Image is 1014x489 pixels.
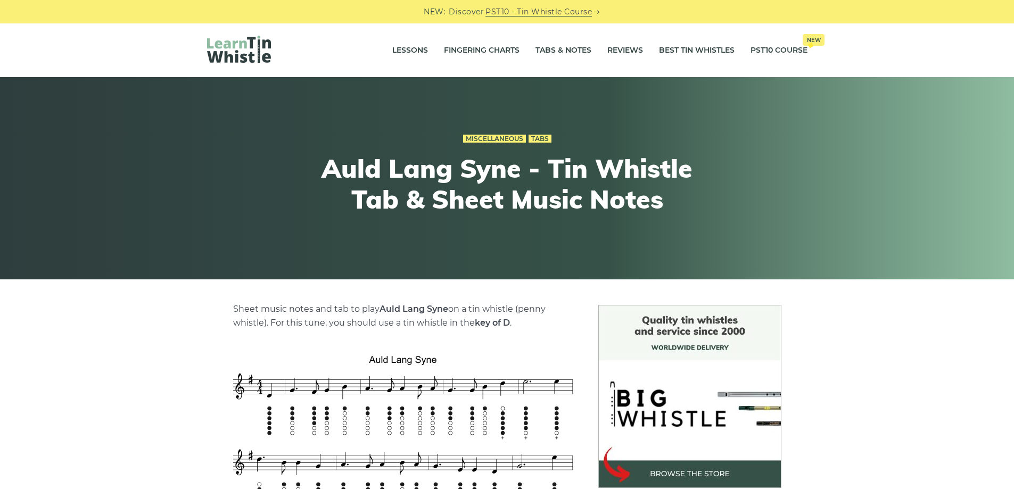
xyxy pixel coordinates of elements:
a: Fingering Charts [444,37,520,64]
p: Sheet music notes and tab to play on a tin whistle (penny whistle). For this tune, you should use... [233,302,573,330]
img: BigWhistle Tin Whistle Store [598,305,781,488]
span: New [803,34,825,46]
a: Tabs [529,135,551,143]
a: Tabs & Notes [535,37,591,64]
img: LearnTinWhistle.com [207,36,271,63]
strong: Auld Lang Syne [380,304,448,314]
a: Reviews [607,37,643,64]
a: Lessons [392,37,428,64]
strong: key of D [475,318,510,328]
a: Best Tin Whistles [659,37,735,64]
a: PST10 CourseNew [751,37,807,64]
a: Miscellaneous [463,135,526,143]
h1: Auld Lang Syne - Tin Whistle Tab & Sheet Music Notes [311,153,703,214]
